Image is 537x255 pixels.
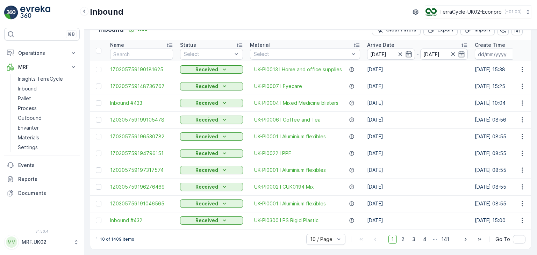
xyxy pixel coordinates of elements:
[18,105,37,112] p: Process
[254,183,314,190] a: UK-PI0002 I CUK0194 Mix
[195,217,218,224] p: Received
[367,49,415,60] input: dd/mm/yyyy
[110,49,173,60] input: Search
[364,162,471,178] td: [DATE]
[15,94,80,103] a: Pallet
[364,145,471,162] td: [DATE]
[364,78,471,95] td: [DATE]
[195,150,218,157] p: Received
[15,123,80,133] a: Envanter
[475,42,505,49] p: Create Time
[18,190,77,197] p: Documents
[18,124,39,131] p: Envanter
[195,133,218,140] p: Received
[15,103,80,113] a: Process
[110,100,173,107] a: Inbound #433
[110,83,173,90] a: 1Z0305759148736767
[110,42,124,49] p: Name
[475,49,523,60] input: dd/mm/yyyy
[195,66,218,73] p: Received
[15,143,80,152] a: Settings
[96,167,101,173] div: Toggle Row Selected
[4,60,80,74] button: MRF
[15,113,80,123] a: Outbound
[180,99,243,107] button: Received
[180,166,243,174] button: Received
[110,200,173,207] a: 1Z0305759191046565
[110,116,173,123] a: 1Z0305759199105478
[18,176,77,183] p: Reports
[254,116,321,123] a: UK-PI0006 I Coffee and Tea
[364,178,471,195] td: [DATE]
[110,183,173,190] a: 1Z0305759196276469
[15,74,80,84] a: Insights TerraCycle
[18,64,66,71] p: MRF
[388,235,397,244] span: 1
[18,134,39,141] p: Materials
[180,65,243,74] button: Received
[364,95,471,111] td: [DATE]
[4,6,18,20] img: logo
[438,235,452,244] span: 141
[250,42,270,49] p: Material
[409,235,418,244] span: 3
[364,111,471,128] td: [DATE]
[110,167,173,174] a: 1Z0305759197317574
[15,84,80,94] a: Inbound
[4,158,80,172] a: Events
[254,100,338,107] a: UK-PI0004 I Mixed Medicine blisters
[367,42,394,49] p: Arrive Date
[110,66,173,73] a: 1Z0305759190181625
[504,9,522,15] p: ( +01:00 )
[96,100,101,106] div: Toggle Row Selected
[22,239,70,246] p: MRF.UK02
[18,95,31,102] p: Pallet
[18,144,38,151] p: Settings
[195,200,218,207] p: Received
[254,133,326,140] a: UK-PI0001 I Aluminium flexibles
[6,236,17,248] div: MM
[364,195,471,212] td: [DATE]
[180,183,243,191] button: Received
[96,83,101,89] div: Toggle Row Selected
[18,75,63,82] p: Insights TerraCycle
[420,49,468,60] input: dd/mm/yyyy
[4,229,80,233] span: v 1.50.4
[4,172,80,186] a: Reports
[110,133,173,140] span: 1Z0305759196530782
[364,61,471,78] td: [DATE]
[180,42,196,49] p: Status
[364,212,471,229] td: [DATE]
[433,235,437,244] p: ...
[180,216,243,225] button: Received
[110,150,173,157] a: 1Z0305759194796151
[96,151,101,156] div: Toggle Row Selected
[195,100,218,107] p: Received
[195,116,218,123] p: Received
[439,8,502,15] p: TerraCycle-UK02-Econpro
[4,46,80,60] button: Operations
[90,6,123,17] p: Inbound
[254,167,326,174] a: UK-PI0001 I Aluminium flexibles
[495,236,510,243] span: Go To
[4,235,80,249] button: MMMRF.UK02
[18,162,77,169] p: Events
[4,186,80,200] a: Documents
[110,217,173,224] a: Inbound #432
[416,50,419,58] p: -
[184,51,232,58] p: Select
[254,83,302,90] span: UK-PI0007 I Eyecare
[254,150,291,157] a: UK-PI0022 I PPE
[254,200,326,207] span: UK-PI0001 I Aluminium flexibles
